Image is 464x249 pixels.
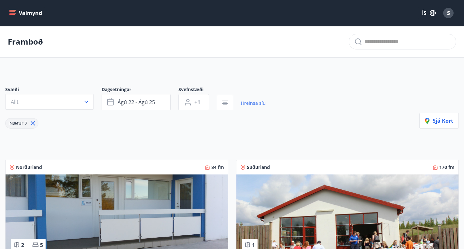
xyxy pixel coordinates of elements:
span: Sjá kort [425,117,453,124]
button: ÍS [418,7,439,19]
span: Svefnstæði [178,86,217,94]
a: Hreinsa síu [241,96,266,110]
span: 170 fm [439,164,455,171]
button: Sjá kort [419,113,459,129]
span: 1 [252,242,255,249]
div: Nætur 2 [5,118,38,129]
button: S [441,5,456,21]
span: 5 [40,242,43,249]
span: +1 [194,99,200,106]
p: Framboð [8,36,43,47]
span: Nætur 2 [9,120,27,126]
span: Suðurland [247,164,270,171]
span: ágú 22 - ágú 25 [118,99,155,106]
span: 84 fm [211,164,224,171]
button: ágú 22 - ágú 25 [102,94,171,110]
span: 2 [21,242,24,249]
span: Dagsetningar [102,86,178,94]
button: +1 [178,94,209,110]
span: Norðurland [16,164,42,171]
button: Allt [5,94,94,110]
span: S [447,9,450,17]
span: Allt [11,98,19,105]
button: menu [8,7,45,19]
span: Svæði [5,86,102,94]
